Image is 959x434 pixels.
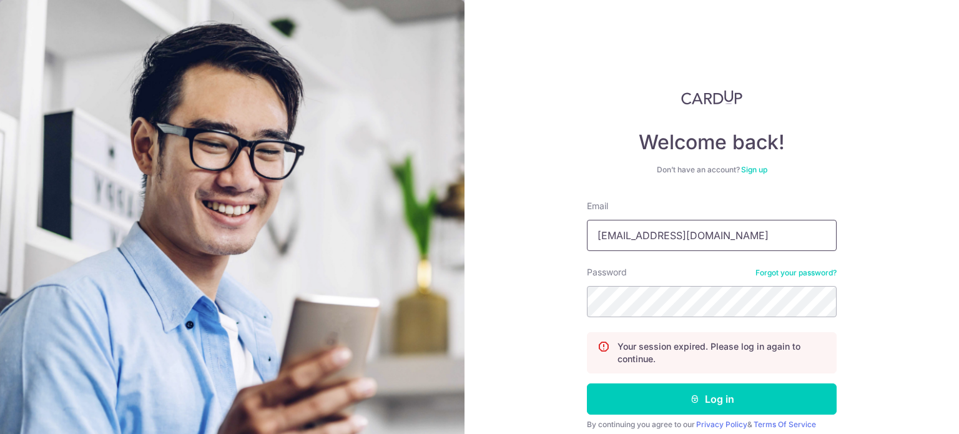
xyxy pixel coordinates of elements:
[587,130,837,155] h4: Welcome back!
[617,340,826,365] p: Your session expired. Please log in again to continue.
[587,200,608,212] label: Email
[741,165,767,174] a: Sign up
[587,220,837,251] input: Enter your Email
[755,268,837,278] a: Forgot your password?
[587,266,627,279] label: Password
[587,165,837,175] div: Don’t have an account?
[681,90,742,105] img: CardUp Logo
[696,420,747,429] a: Privacy Policy
[587,420,837,430] div: By continuing you agree to our &
[754,420,816,429] a: Terms Of Service
[587,383,837,415] button: Log in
